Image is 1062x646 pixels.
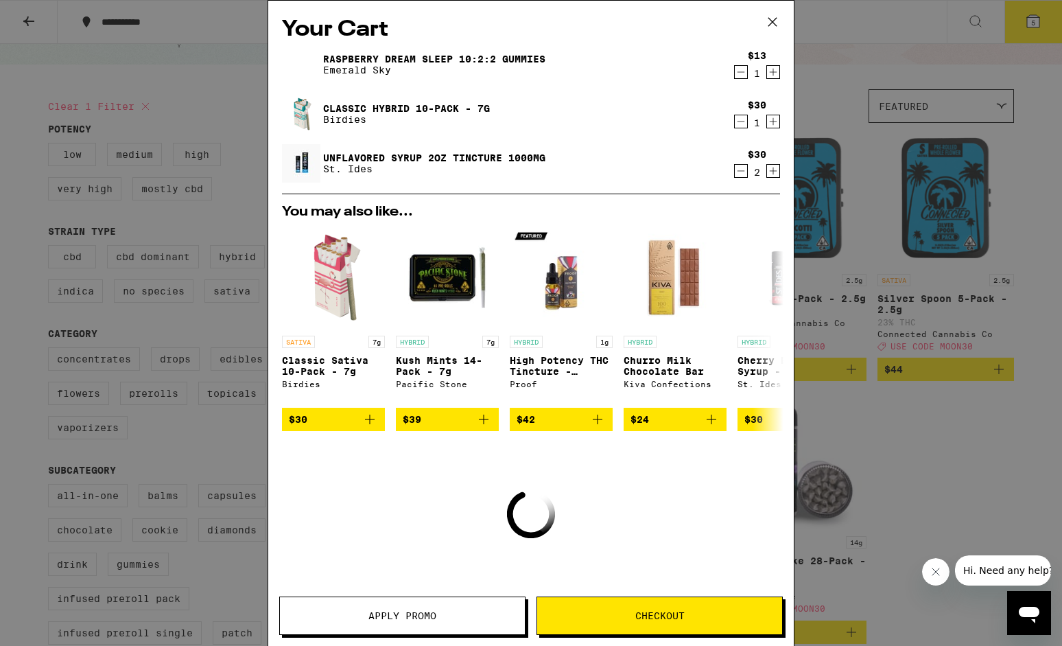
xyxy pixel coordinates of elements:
button: Increment [766,164,780,178]
a: Open page for Cherry Bomb Syrup - 1000mg from St. Ides [737,226,840,408]
span: $30 [744,414,763,425]
p: HYBRID [510,336,543,348]
div: St. Ides [737,380,840,389]
p: Cherry Bomb Syrup - 1000mg [737,355,840,377]
button: Add to bag [396,408,499,431]
iframe: Button to launch messaging window [1007,591,1051,635]
img: Unflavored Syrup 2oz Tincture 1000mg [282,144,320,183]
h2: You may also like... [282,205,780,219]
img: Raspberry Dream Sleep 10:2:2 Gummies [282,45,320,84]
div: Proof [510,380,613,389]
div: $30 [748,100,766,111]
img: Birdies - Classic Sativa 10-Pack - 7g [282,226,385,329]
button: Add to bag [624,408,727,431]
div: Pacific Stone [396,380,499,389]
span: $42 [517,414,535,425]
p: Kush Mints 14-Pack - 7g [396,355,499,377]
a: Raspberry Dream Sleep 10:2:2 Gummies [323,54,545,65]
iframe: Close message [922,558,949,586]
button: Increment [766,65,780,79]
p: High Potency THC Tincture - 1000mg [510,355,613,377]
button: Add to bag [737,408,840,431]
img: Pacific Stone - Kush Mints 14-Pack - 7g [396,226,499,329]
a: Open page for High Potency THC Tincture - 1000mg from Proof [510,226,613,408]
button: Checkout [536,597,783,635]
button: Decrement [734,164,748,178]
p: 7g [368,336,385,348]
div: 1 [748,117,766,128]
p: Emerald Sky [323,65,545,76]
a: Classic Hybrid 10-Pack - 7g [323,103,490,114]
a: Open page for Classic Sativa 10-Pack - 7g from Birdies [282,226,385,408]
p: HYBRID [396,336,429,348]
p: HYBRID [624,336,657,348]
p: 1g [596,336,613,348]
span: Checkout [635,611,685,621]
a: Open page for Churro Milk Chocolate Bar from Kiva Confections [624,226,727,408]
span: $24 [630,414,649,425]
p: 7g [482,336,499,348]
img: Classic Hybrid 10-Pack - 7g [282,95,320,133]
span: Hi. Need any help? [8,10,99,21]
span: Apply Promo [368,611,436,621]
div: 2 [748,167,766,178]
img: St. Ides - Cherry Bomb Syrup - 1000mg [737,226,840,329]
span: $30 [289,414,307,425]
button: Add to bag [282,408,385,431]
p: Classic Sativa 10-Pack - 7g [282,355,385,377]
button: Decrement [734,115,748,128]
a: Unflavored Syrup 2oz Tincture 1000mg [323,152,545,163]
p: Churro Milk Chocolate Bar [624,355,727,377]
p: Birdies [323,114,490,125]
div: $30 [748,149,766,160]
button: Decrement [734,65,748,79]
a: Open page for Kush Mints 14-Pack - 7g from Pacific Stone [396,226,499,408]
p: HYBRID [737,336,770,348]
div: Birdies [282,380,385,389]
h2: Your Cart [282,14,780,45]
button: Add to bag [510,408,613,431]
button: Apply Promo [279,597,526,635]
img: Kiva Confections - Churro Milk Chocolate Bar [624,226,727,329]
img: Proof - High Potency THC Tincture - 1000mg [510,226,613,329]
div: $13 [748,50,766,61]
button: Increment [766,115,780,128]
div: 1 [748,68,766,79]
iframe: Message from company [955,555,1051,586]
span: $39 [403,414,421,425]
div: Kiva Confections [624,380,727,389]
p: St. Ides [323,163,545,174]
